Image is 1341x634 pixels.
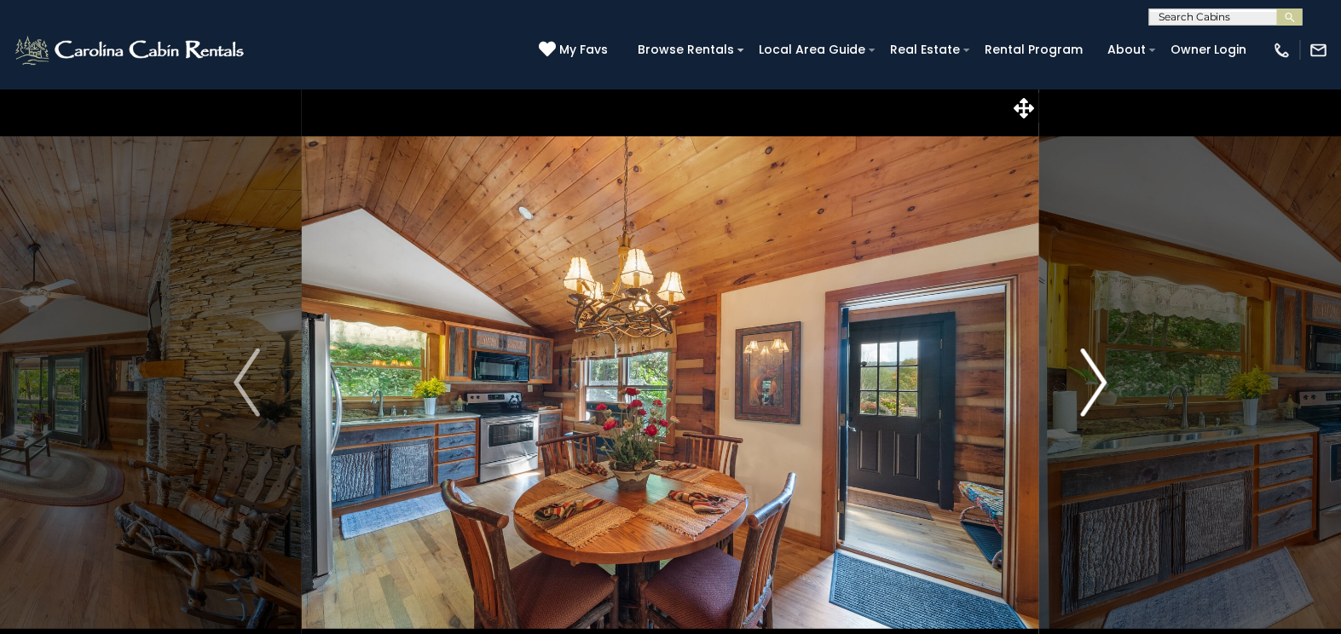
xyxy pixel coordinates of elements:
[1162,37,1256,63] a: Owner Login
[13,33,249,67] img: White-1-2.png
[976,37,1091,63] a: Rental Program
[1273,41,1292,60] img: phone-regular-white.png
[559,41,608,59] span: My Favs
[539,41,612,60] a: My Favs
[234,349,259,417] img: arrow
[881,37,968,63] a: Real Estate
[750,37,874,63] a: Local Area Guide
[1081,349,1107,417] img: arrow
[1309,41,1328,60] img: mail-regular-white.png
[629,37,743,63] a: Browse Rentals
[1099,37,1154,63] a: About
